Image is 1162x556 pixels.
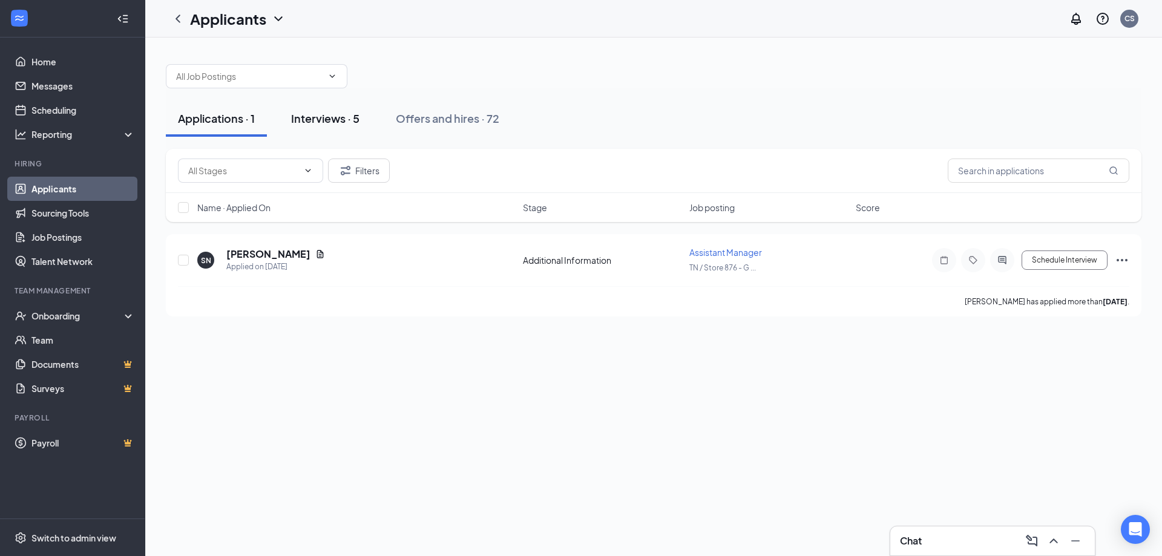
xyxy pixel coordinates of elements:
[31,98,135,122] a: Scheduling
[31,352,135,376] a: DocumentsCrown
[291,111,359,126] div: Interviews · 5
[271,11,286,26] svg: ChevronDown
[1066,531,1085,551] button: Minimize
[31,50,135,74] a: Home
[197,201,271,214] span: Name · Applied On
[13,12,25,24] svg: WorkstreamLogo
[338,163,353,178] svg: Filter
[1022,250,1108,270] button: Schedule Interview
[900,534,922,548] h3: Chat
[1109,166,1118,175] svg: MagnifyingGlass
[1025,534,1039,548] svg: ComposeMessage
[31,310,125,322] div: Onboarding
[190,8,266,29] h1: Applicants
[201,255,211,266] div: SN
[396,111,499,126] div: Offers and hires · 72
[1121,515,1150,544] div: Open Intercom Messenger
[1044,531,1063,551] button: ChevronUp
[1046,534,1061,548] svg: ChevronUp
[966,255,980,265] svg: Tag
[327,71,337,81] svg: ChevronDown
[689,247,762,258] span: Assistant Manager
[31,225,135,249] a: Job Postings
[31,249,135,273] a: Talent Network
[328,159,390,183] button: Filter Filters
[937,255,951,265] svg: Note
[178,111,255,126] div: Applications · 1
[1022,531,1042,551] button: ComposeMessage
[303,166,313,175] svg: ChevronDown
[15,310,27,322] svg: UserCheck
[226,261,325,273] div: Applied on [DATE]
[15,413,133,423] div: Payroll
[31,328,135,352] a: Team
[689,201,735,214] span: Job posting
[315,249,325,259] svg: Document
[1095,11,1110,26] svg: QuestionInfo
[15,128,27,140] svg: Analysis
[948,159,1129,183] input: Search in applications
[31,431,135,455] a: PayrollCrown
[15,286,133,296] div: Team Management
[31,532,116,544] div: Switch to admin view
[176,70,323,83] input: All Job Postings
[1115,253,1129,267] svg: Ellipses
[1069,11,1083,26] svg: Notifications
[523,254,682,266] div: Additional Information
[226,247,310,261] h5: [PERSON_NAME]
[523,201,547,214] span: Stage
[689,263,756,272] span: TN / Store 876 - G ...
[31,128,136,140] div: Reporting
[1103,297,1128,306] b: [DATE]
[31,177,135,201] a: Applicants
[171,11,185,26] svg: ChevronLeft
[15,159,133,169] div: Hiring
[995,255,1009,265] svg: ActiveChat
[188,164,298,177] input: All Stages
[117,13,129,25] svg: Collapse
[856,201,880,214] span: Score
[31,201,135,225] a: Sourcing Tools
[1068,534,1083,548] svg: Minimize
[15,532,27,544] svg: Settings
[1124,13,1135,24] div: CS
[31,376,135,401] a: SurveysCrown
[31,74,135,98] a: Messages
[965,296,1129,307] p: [PERSON_NAME] has applied more than .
